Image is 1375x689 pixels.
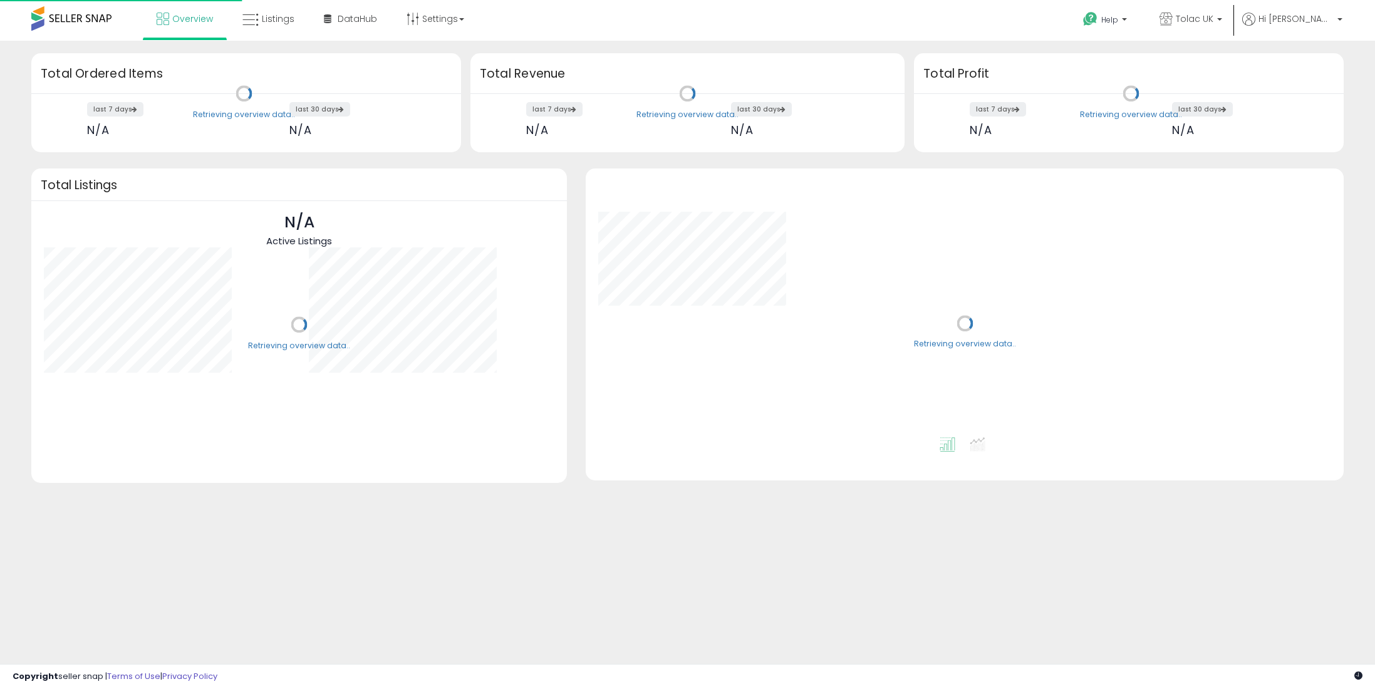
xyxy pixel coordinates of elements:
span: Hi [PERSON_NAME] [1258,13,1334,25]
span: Overview [172,13,213,25]
div: Retrieving overview data.. [914,339,1016,350]
span: Listings [262,13,294,25]
span: Tolac UK [1176,13,1213,25]
div: Retrieving overview data.. [248,340,350,351]
span: Help [1101,14,1118,25]
i: Get Help [1082,11,1098,27]
span: DataHub [338,13,377,25]
a: Hi [PERSON_NAME] [1242,13,1342,41]
div: Retrieving overview data.. [1080,109,1182,120]
a: Help [1073,2,1139,41]
div: Retrieving overview data.. [636,109,739,120]
div: Retrieving overview data.. [193,109,295,120]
